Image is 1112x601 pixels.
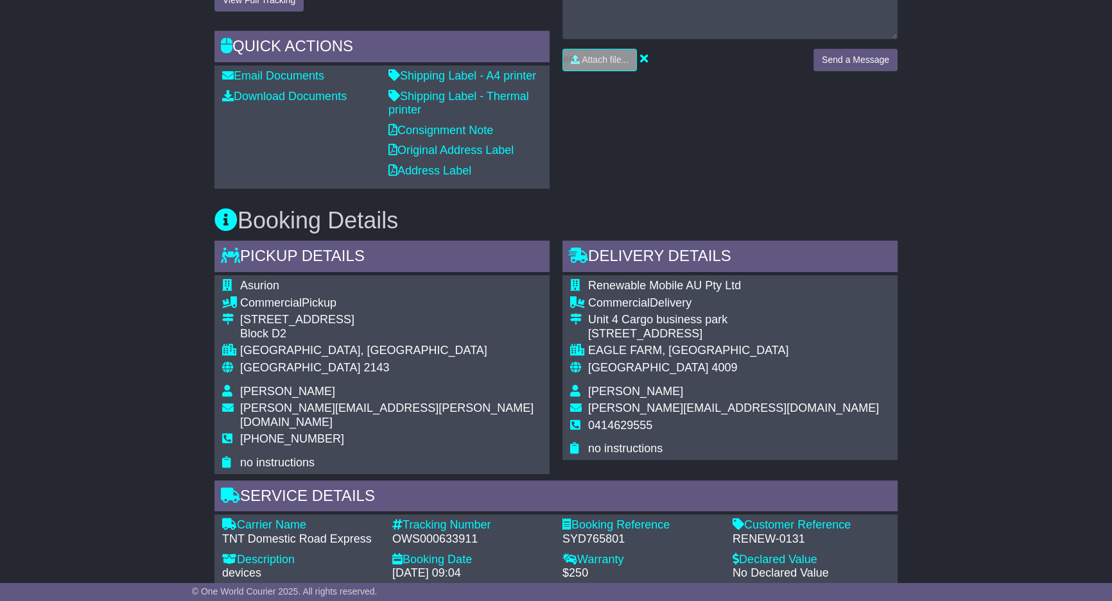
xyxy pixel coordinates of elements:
[388,90,529,117] a: Shipping Label - Thermal printer
[388,164,471,177] a: Address Label
[240,296,542,310] div: Pickup
[711,361,737,374] span: 4009
[588,442,663,455] span: no instructions
[733,553,890,567] div: Declared Value
[388,144,514,157] a: Original Address Label
[222,69,324,82] a: Email Documents
[240,344,542,358] div: [GEOGRAPHIC_DATA], [GEOGRAPHIC_DATA]
[813,49,898,71] button: Send a Message
[588,296,879,310] div: Delivery
[588,419,652,432] span: 0414629555
[562,241,898,275] div: Delivery Details
[588,385,683,398] span: [PERSON_NAME]
[363,361,389,374] span: 2143
[392,532,550,546] div: OWS000633911
[562,553,720,567] div: Warranty
[214,480,898,515] div: Service Details
[392,553,550,567] div: Booking Date
[240,385,335,398] span: [PERSON_NAME]
[240,361,360,374] span: [GEOGRAPHIC_DATA]
[388,69,536,82] a: Shipping Label - A4 printer
[733,566,890,580] div: No Declared Value
[562,566,720,580] div: $250
[222,553,379,567] div: Description
[214,31,550,65] div: Quick Actions
[588,344,879,358] div: EAGLE FARM, [GEOGRAPHIC_DATA]
[588,402,879,414] span: [PERSON_NAME][EMAIL_ADDRESS][DOMAIN_NAME]
[562,518,720,532] div: Booking Reference
[240,279,279,292] span: Asurion
[588,296,650,309] span: Commercial
[588,327,879,341] div: [STREET_ADDRESS]
[240,313,542,327] div: [STREET_ADDRESS]
[222,566,379,580] div: devices
[588,313,879,327] div: Unit 4 Cargo business park
[214,208,898,233] h3: Booking Details
[222,532,379,546] div: TNT Domestic Road Express
[240,456,315,469] span: no instructions
[733,518,890,532] div: Customer Reference
[192,586,378,597] span: © One World Courier 2025. All rights reserved.
[388,124,493,137] a: Consignment Note
[240,432,344,445] span: [PHONE_NUMBER]
[222,90,347,103] a: Download Documents
[240,402,534,428] span: [PERSON_NAME][EMAIL_ADDRESS][PERSON_NAME][DOMAIN_NAME]
[240,327,542,341] div: Block D2
[562,532,720,546] div: SYD765801
[588,279,741,292] span: Renewable Mobile AU Pty Ltd
[733,532,890,546] div: RENEW-0131
[214,241,550,275] div: Pickup Details
[392,518,550,532] div: Tracking Number
[222,518,379,532] div: Carrier Name
[392,566,550,580] div: [DATE] 09:04
[240,296,302,309] span: Commercial
[588,361,708,374] span: [GEOGRAPHIC_DATA]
